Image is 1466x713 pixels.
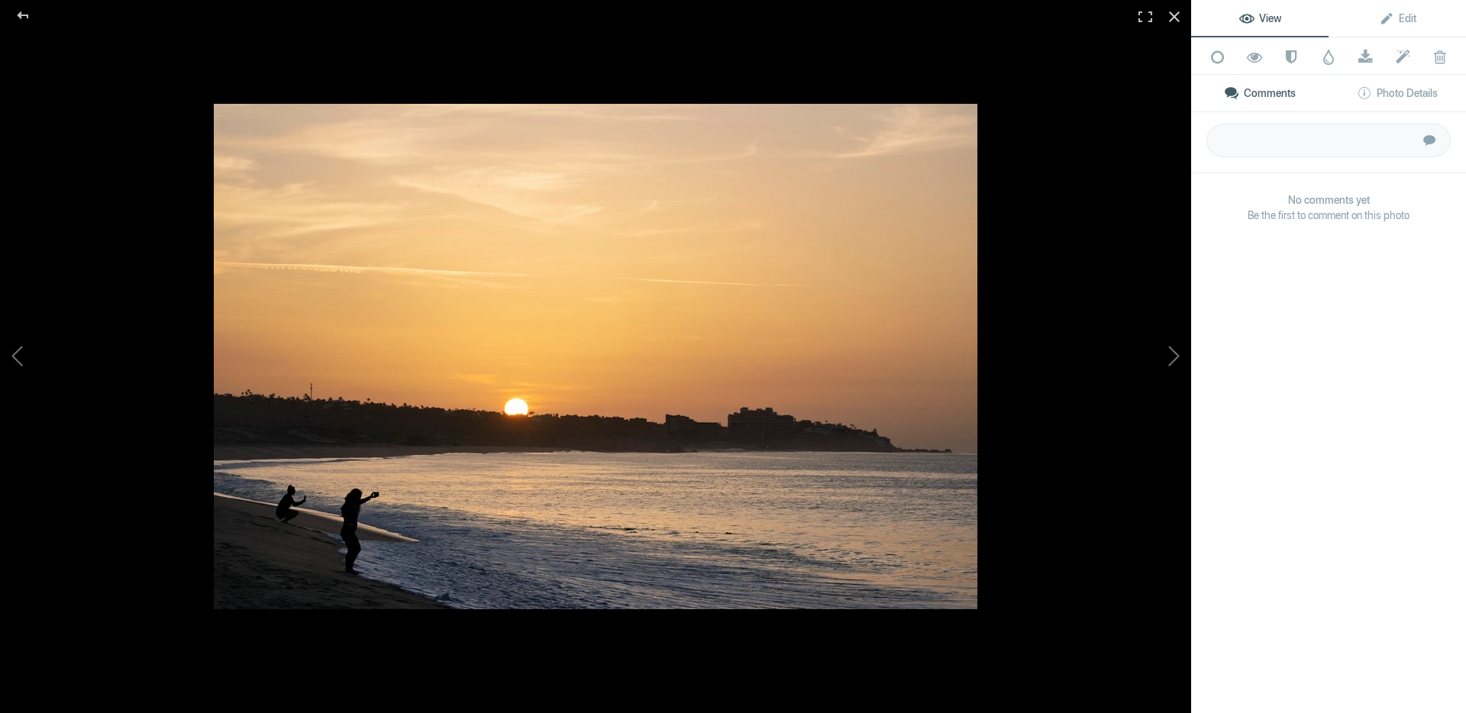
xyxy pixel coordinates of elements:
span: Comments [1224,87,1296,99]
span: Be the first to comment on this photo [1206,208,1451,223]
button: Submit [1413,124,1446,157]
span: Edit [1379,12,1416,24]
span: View [1239,12,1281,24]
img: DSCF9448-Edit.webp [214,104,977,609]
button: Next (arrow right) [1077,228,1191,485]
b: No comments yet [1206,192,1451,208]
a: Comments [1191,75,1329,111]
a: Photo Details [1329,75,1466,111]
span: Photo Details [1357,87,1438,99]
